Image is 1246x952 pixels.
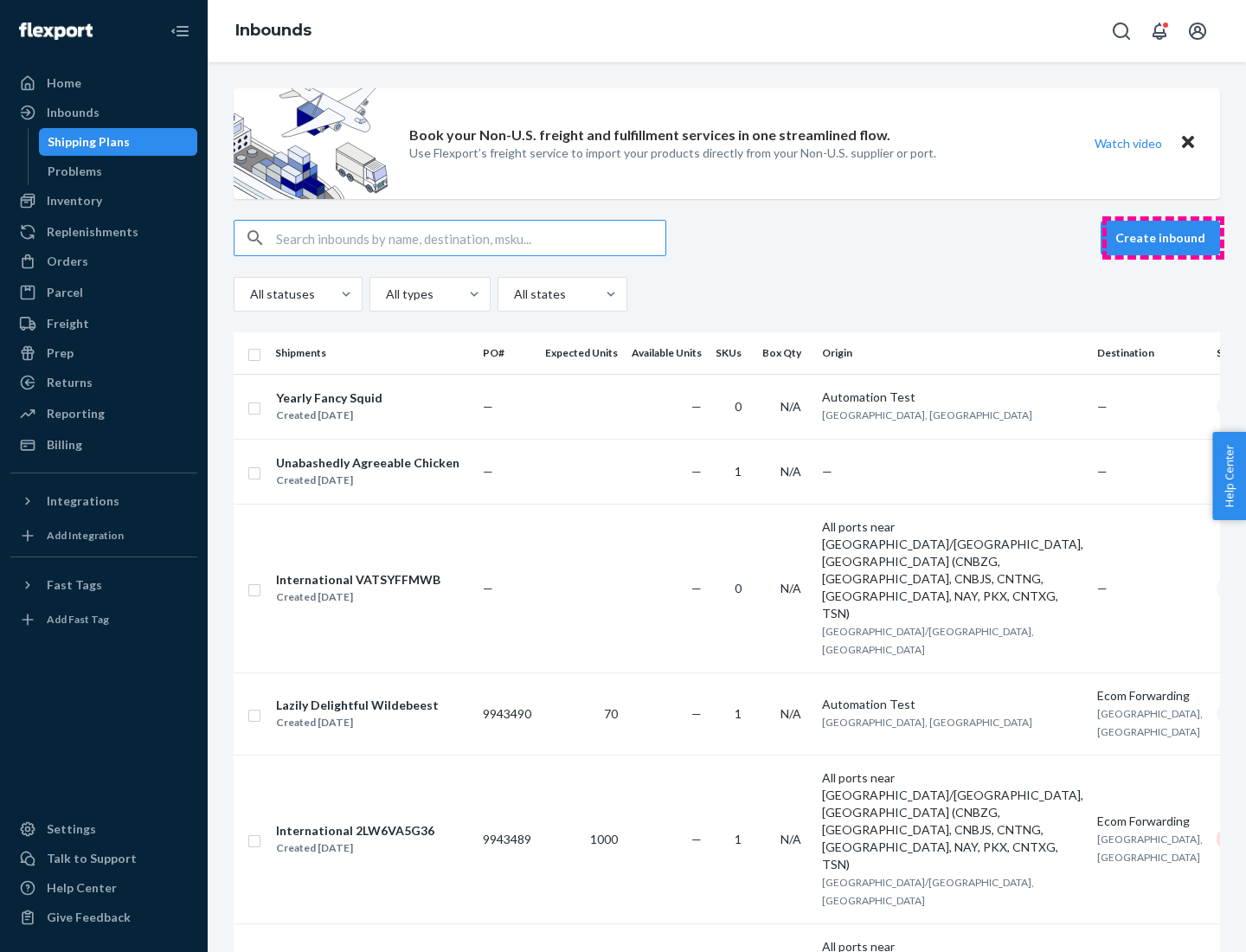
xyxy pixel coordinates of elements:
div: Created [DATE] [276,472,459,489]
button: Open Search Box [1104,14,1139,48]
button: Give Feedback [10,904,197,931]
a: Help Center [10,874,197,902]
a: Problems [39,158,198,185]
div: Inventory [47,192,102,209]
div: Freight [47,315,89,332]
th: PO# [476,332,538,374]
a: Inbounds [235,21,311,40]
span: — [691,464,702,479]
a: Add Integration [10,522,197,550]
div: International 2LW6VA5G36 [276,822,434,839]
th: Box Qty [755,332,815,374]
div: Unabashedly Agreeable Chicken [276,454,459,472]
span: N/A [780,464,801,479]
span: 1 [735,832,742,846]
div: All ports near [GEOGRAPHIC_DATA]/[GEOGRAPHIC_DATA], [GEOGRAPHIC_DATA] (CNBZG, [GEOGRAPHIC_DATA], ... [822,769,1083,873]
button: Close Navigation [163,14,197,48]
div: Problems [48,163,102,180]
a: Inbounds [10,99,197,126]
div: All ports near [GEOGRAPHIC_DATA]/[GEOGRAPHIC_DATA], [GEOGRAPHIC_DATA] (CNBZG, [GEOGRAPHIC_DATA], ... [822,518,1083,622]
th: Shipments [268,332,476,374]
input: All states [512,286,514,303]
div: Ecom Forwarding [1097,687,1203,704]
button: Watch video [1083,131,1173,156]
a: Replenishments [10,218,197,246]
button: Close [1177,131,1199,156]
span: — [822,464,832,479]
div: Ecom Forwarding [1097,813,1203,830]
div: Integrations [47,492,119,510]
div: Replenishments [47,223,138,241]
a: Home [10,69,197,97]
div: Fast Tags [47,576,102,594]
span: — [1097,581,1108,595]
span: [GEOGRAPHIC_DATA], [GEOGRAPHIC_DATA] [1097,833,1203,864]
span: — [1097,399,1108,414]
span: [GEOGRAPHIC_DATA], [GEOGRAPHIC_DATA] [822,408,1032,421]
span: — [691,399,702,414]
span: [GEOGRAPHIC_DATA]/[GEOGRAPHIC_DATA], [GEOGRAPHIC_DATA] [822,876,1034,907]
span: 1 [735,464,742,479]
a: Shipping Plans [39,128,198,156]
div: Home [47,74,81,92]
span: N/A [780,581,801,595]
a: Freight [10,310,197,338]
div: Yearly Fancy Squid [276,389,382,407]
span: [GEOGRAPHIC_DATA], [GEOGRAPHIC_DATA] [822,716,1032,729]
button: Open notifications [1142,14,1177,48]
div: Reporting [47,405,105,422]
div: Created [DATE] [276,714,439,731]
span: N/A [780,832,801,846]
a: Returns [10,369,197,396]
div: Prep [47,344,74,362]
div: Lazily Delightful Wildebeest [276,697,439,714]
input: All types [384,286,386,303]
a: Parcel [10,279,197,306]
div: Settings [47,820,96,838]
p: Book your Non-U.S. freight and fulfillment services in one streamlined flow. [409,125,890,145]
div: Created [DATE] [276,407,382,424]
button: Create inbound [1101,221,1220,255]
span: 0 [735,399,742,414]
span: — [691,706,702,721]
div: Automation Test [822,389,1083,406]
span: — [691,832,702,846]
span: 0 [735,581,742,595]
div: Returns [47,374,93,391]
div: Created [DATE] [276,839,434,857]
input: All statuses [248,286,250,303]
div: Created [DATE] [276,589,440,606]
a: Add Fast Tag [10,606,197,634]
a: Talk to Support [10,845,197,872]
div: Talk to Support [47,850,137,867]
div: Shipping Plans [48,133,130,151]
div: Automation Test [822,696,1083,713]
img: Flexport logo [19,23,93,40]
a: Orders [10,248,197,275]
span: — [483,399,493,414]
p: Use Flexport’s freight service to import your products directly from your Non-U.S. supplier or port. [409,145,936,162]
a: Inventory [10,187,197,215]
th: Destination [1090,332,1210,374]
div: Billing [47,436,82,453]
a: Billing [10,431,197,459]
span: — [1097,464,1108,479]
span: — [691,581,702,595]
td: 9943490 [476,672,538,755]
ol: breadcrumbs [222,6,325,56]
span: [GEOGRAPHIC_DATA]/[GEOGRAPHIC_DATA], [GEOGRAPHIC_DATA] [822,625,1034,656]
div: Orders [47,253,88,270]
div: Help Center [47,879,117,897]
button: Help Center [1212,432,1246,520]
div: Add Fast Tag [47,612,109,627]
a: Settings [10,815,197,843]
span: N/A [780,706,801,721]
th: SKUs [709,332,755,374]
div: Add Integration [47,528,124,543]
div: Parcel [47,284,83,301]
input: Search inbounds by name, destination, msku... [276,221,665,255]
button: Fast Tags [10,571,197,599]
button: Integrations [10,487,197,515]
span: 1000 [590,832,618,846]
div: Give Feedback [47,909,131,926]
